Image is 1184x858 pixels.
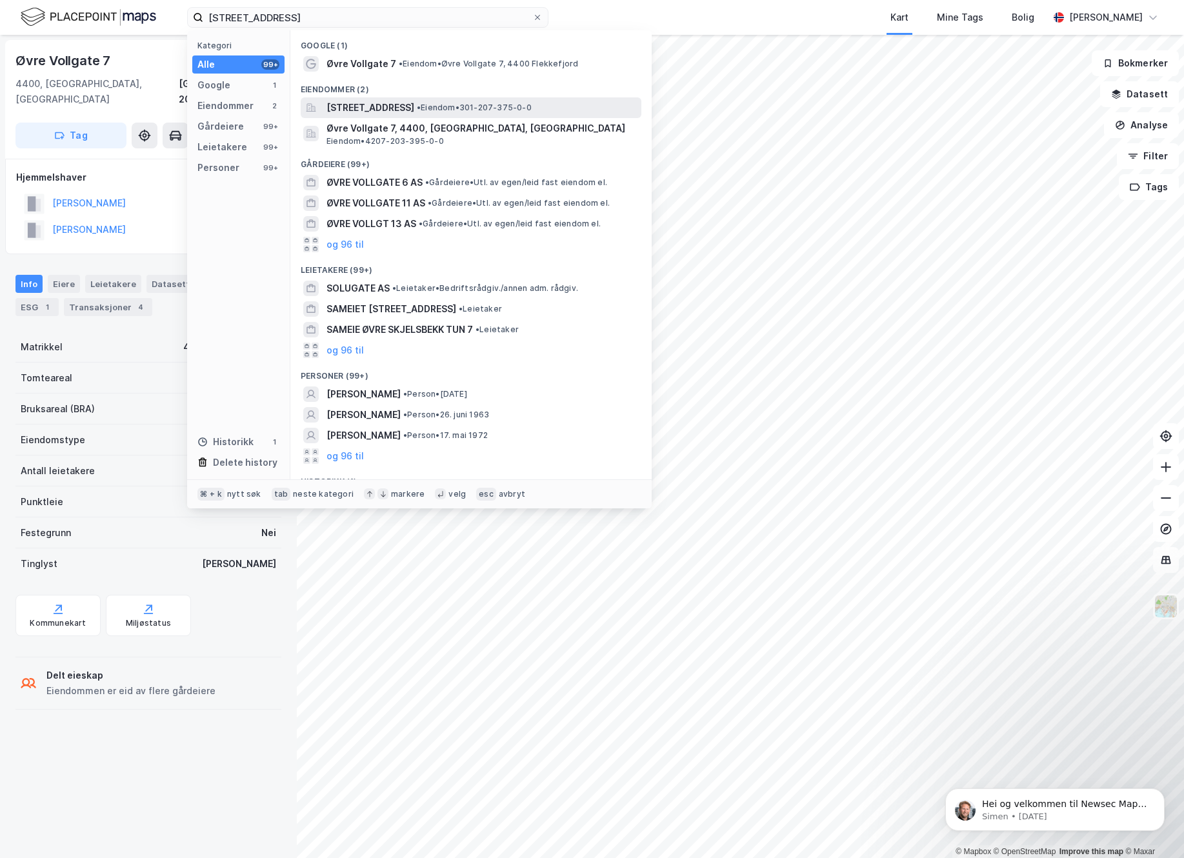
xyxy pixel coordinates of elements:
div: Kommunekart [30,618,86,628]
div: 4207-203-395-0-0 [183,339,276,355]
button: og 96 til [326,343,364,358]
button: Analyse [1104,112,1179,138]
div: Gårdeiere (99+) [290,149,652,172]
img: Z [1154,594,1178,619]
span: • [399,59,403,68]
button: Filter [1117,143,1179,169]
iframe: Intercom notifications message [926,761,1184,852]
div: ⌘ + k [197,488,225,501]
div: Google [197,77,230,93]
span: • [419,219,423,228]
div: ESG [15,298,59,316]
div: Personer (99+) [290,361,652,384]
button: Datasett [1100,81,1179,107]
div: nytt søk [227,489,261,499]
span: Leietaker • Bedriftsrådgiv./annen adm. rådgiv. [392,283,578,294]
div: 4 [134,301,147,314]
span: Øvre Vollgate 7 [326,56,396,72]
div: Matrikkel [21,339,63,355]
div: Øvre Vollgate 7 [15,50,113,71]
span: • [428,198,432,208]
div: Leietakere [85,275,141,293]
a: Mapbox [956,847,991,856]
div: 99+ [261,121,279,132]
span: Person • 17. mai 1972 [403,430,488,441]
span: Øvre Vollgate 7, 4400, [GEOGRAPHIC_DATA], [GEOGRAPHIC_DATA] [326,121,636,136]
div: Historikk (1) [290,466,652,490]
div: [PERSON_NAME] [1069,10,1143,25]
div: Bruksareal (BRA) [21,401,95,417]
span: Person • [DATE] [403,389,467,399]
div: Mine Tags [937,10,983,25]
div: 99+ [261,142,279,152]
div: 4400, [GEOGRAPHIC_DATA], [GEOGRAPHIC_DATA] [15,76,179,107]
span: Gårdeiere • Utl. av egen/leid fast eiendom el. [419,219,601,229]
button: Bokmerker [1092,50,1179,76]
div: 99+ [261,163,279,173]
span: SAMEIET [STREET_ADDRESS] [326,301,456,317]
span: Eiendom • Øvre Vollgate 7, 4400 Flekkefjord [399,59,578,69]
a: Improve this map [1059,847,1123,856]
span: • [459,304,463,314]
div: 2 [269,101,279,111]
div: Leietakere [197,139,247,155]
div: Festegrunn [21,525,71,541]
span: ØVRE VOLLGT 13 AS [326,216,416,232]
button: Tag [15,123,126,148]
div: avbryt [499,489,525,499]
div: Kart [890,10,908,25]
div: Tomteareal [21,370,72,386]
div: Delete history [213,455,277,470]
div: Kategori [197,41,285,50]
span: Eiendom • 4207-203-395-0-0 [326,136,444,146]
span: SAMEIE ØVRE SKJELSBEKK TUN 7 [326,322,473,337]
div: velg [448,489,466,499]
div: Info [15,275,43,293]
div: Leietakere (99+) [290,255,652,278]
span: • [392,283,396,293]
a: OpenStreetMap [994,847,1056,856]
span: [PERSON_NAME] [326,407,401,423]
span: Eiendom • 301-207-375-0-0 [417,103,532,113]
span: ØVRE VOLLGATE 11 AS [326,195,425,211]
div: Eiere [48,275,80,293]
span: • [403,389,407,399]
button: og 96 til [326,448,364,464]
button: og 96 til [326,237,364,252]
div: markere [391,489,425,499]
button: Tags [1119,174,1179,200]
div: Eiendommen er eid av flere gårdeiere [46,683,216,699]
span: Gårdeiere • Utl. av egen/leid fast eiendom el. [428,198,610,208]
div: [GEOGRAPHIC_DATA], 203/395 [179,76,281,107]
div: 1 [269,437,279,447]
span: Gårdeiere • Utl. av egen/leid fast eiendom el. [425,177,607,188]
div: Eiendomstype [21,432,85,448]
div: Punktleie [21,494,63,510]
div: 1 [269,80,279,90]
div: Bolig [1012,10,1034,25]
div: Miljøstatus [126,618,171,628]
div: Eiendommer (2) [290,74,652,97]
div: Transaksjoner [64,298,152,316]
div: Antall leietakere [21,463,95,479]
img: logo.f888ab2527a4732fd821a326f86c7f29.svg [21,6,156,28]
div: 1 [41,301,54,314]
div: neste kategori [293,489,354,499]
input: Søk på adresse, matrikkel, gårdeiere, leietakere eller personer [203,8,532,27]
div: Historikk [197,434,254,450]
div: esc [476,488,496,501]
div: Google (1) [290,30,652,54]
div: [PERSON_NAME] [202,556,276,572]
span: Leietaker [459,304,502,314]
span: Person • 26. juni 1963 [403,410,489,420]
span: [PERSON_NAME] [326,386,401,402]
span: • [403,410,407,419]
span: • [425,177,429,187]
div: Nei [261,525,276,541]
div: Tinglyst [21,556,57,572]
div: Hjemmelshaver [16,170,281,185]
